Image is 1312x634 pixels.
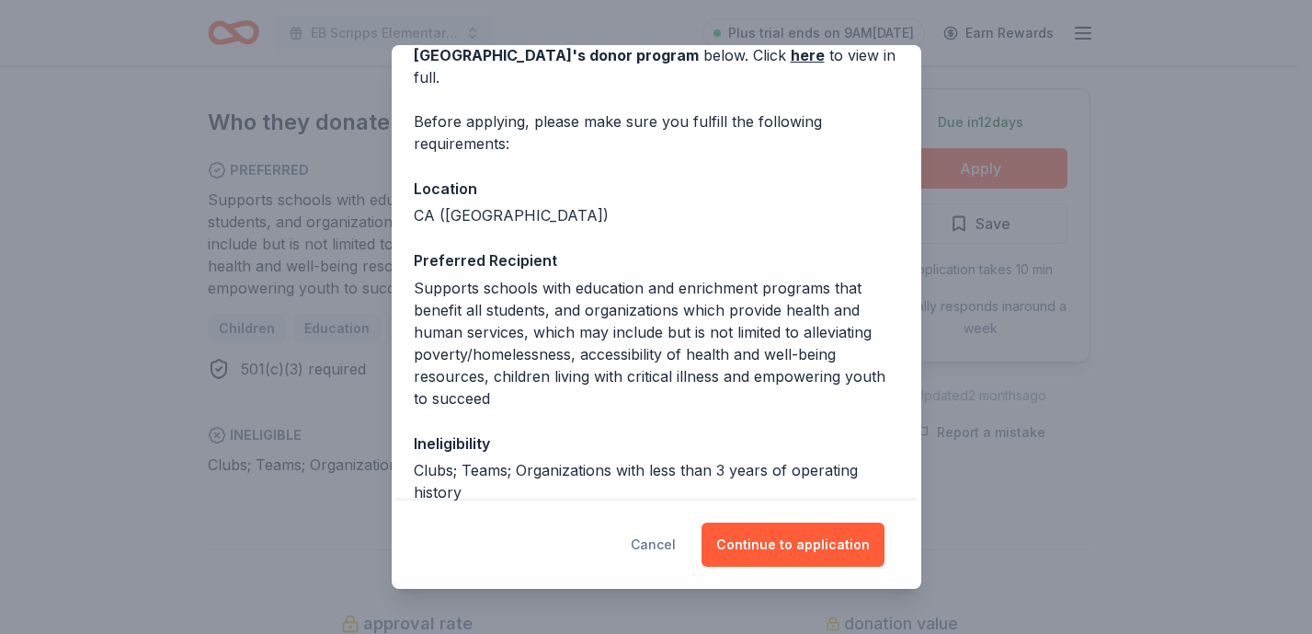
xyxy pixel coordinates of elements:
[414,277,899,409] div: Supports schools with education and enrichment programs that benefit all students, and organizati...
[414,248,899,272] div: Preferred Recipient
[414,22,899,88] div: We've summarized the requirements for below. Click to view in full.
[702,523,884,567] button: Continue to application
[631,523,676,567] button: Cancel
[414,459,899,503] div: Clubs; Teams; Organizations with less than 3 years of operating history
[414,204,899,226] div: CA ([GEOGRAPHIC_DATA])
[414,177,899,201] div: Location
[791,44,825,66] a: here
[414,432,899,455] div: Ineligibility
[414,110,899,155] div: Before applying, please make sure you fulfill the following requirements:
